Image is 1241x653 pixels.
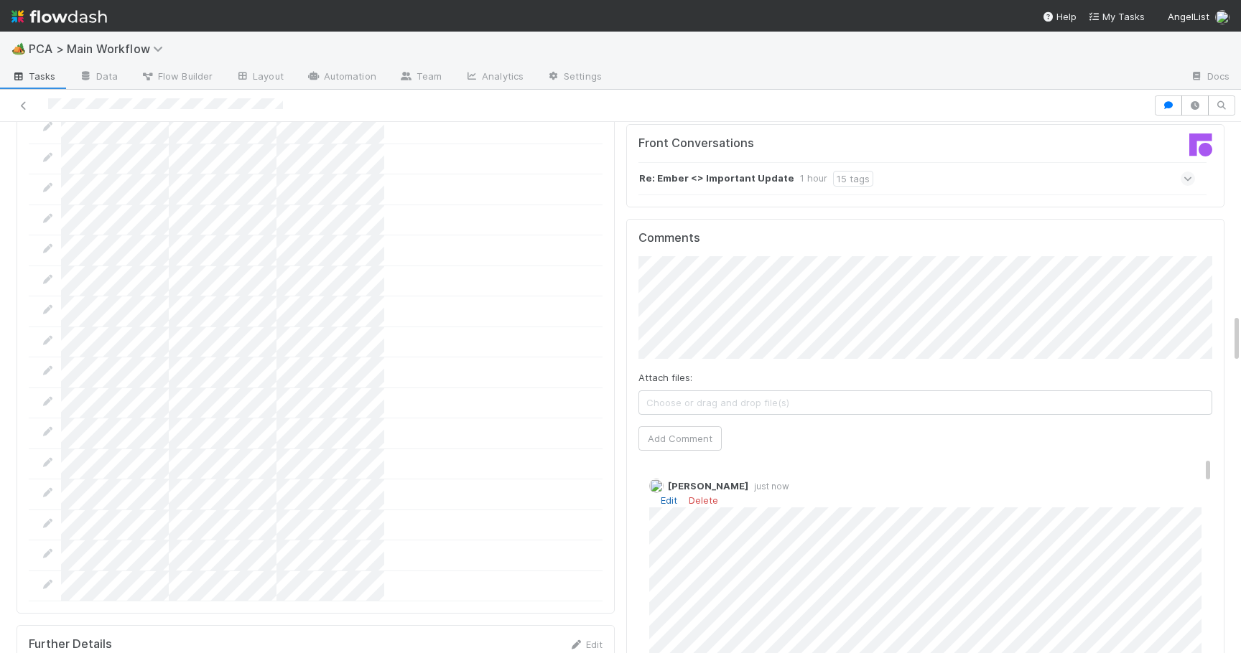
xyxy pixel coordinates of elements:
[748,481,789,492] span: just now
[1168,11,1209,22] span: AngelList
[638,370,692,385] label: Attach files:
[224,66,295,89] a: Layout
[800,171,827,187] div: 1 hour
[1042,9,1077,24] div: Help
[68,66,129,89] a: Data
[1189,133,1212,156] img: front-logo-b4b721b83371efbadf0a.svg
[569,639,603,650] a: Edit
[668,480,748,492] span: [PERSON_NAME]
[295,66,388,89] a: Automation
[129,66,224,89] a: Flow Builder
[1088,9,1145,24] a: My Tasks
[689,494,718,506] a: Delete
[639,391,1212,414] span: Choose or drag and drop file(s)
[639,171,794,187] strong: Re: Ember <> Important Update
[1179,66,1241,89] a: Docs
[1215,10,1230,24] img: avatar_ba0ef937-97b0-4cb1-a734-c46f876909ef.png
[661,494,677,506] a: Edit
[1088,11,1145,22] span: My Tasks
[11,69,56,83] span: Tasks
[535,66,613,89] a: Settings
[29,637,112,652] h5: Further Details
[453,66,535,89] a: Analytics
[833,171,873,187] div: 15 tags
[11,42,26,55] span: 🏕️
[638,426,722,451] button: Add Comment
[388,66,453,89] a: Team
[29,42,170,56] span: PCA > Main Workflow
[638,136,915,151] h5: Front Conversations
[141,69,213,83] span: Flow Builder
[11,4,107,29] img: logo-inverted-e16ddd16eac7371096b0.svg
[638,231,1212,245] h5: Comments
[649,479,664,493] img: avatar_ba0ef937-97b0-4cb1-a734-c46f876909ef.png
